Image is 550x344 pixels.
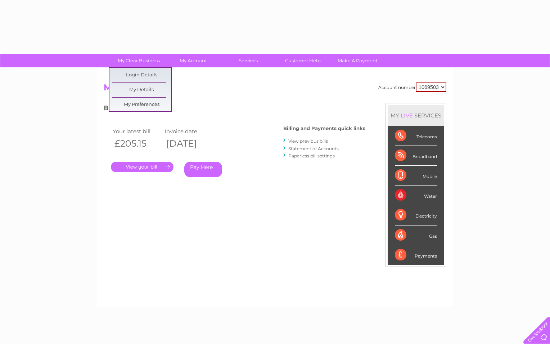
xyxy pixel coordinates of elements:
[399,112,414,119] div: LIVE
[395,166,437,186] div: Mobile
[112,68,171,82] a: Login Details
[111,136,163,151] th: £205.15
[395,245,437,265] div: Payments
[164,54,223,67] a: My Account
[163,136,215,151] th: [DATE]
[104,103,365,116] h3: Bills and Payments
[163,126,215,136] td: Invoice date
[109,54,168,67] a: My Clear Business
[395,205,437,225] div: Electricity
[283,126,365,131] h4: Billing and Payments quick links
[388,105,444,126] div: MY SERVICES
[378,82,446,92] div: Account number
[112,83,171,97] a: My Details
[288,146,339,151] a: Statement of Accounts
[112,98,171,112] a: My Preferences
[288,153,335,158] a: Paperless bill settings
[328,54,387,67] a: Make A Payment
[395,225,437,245] div: Gas
[111,126,163,136] td: Your latest bill
[218,54,278,67] a: Services
[395,186,437,205] div: Water
[104,82,446,96] h2: My Account
[111,162,173,172] a: .
[273,54,333,67] a: Customer Help
[395,146,437,166] div: Broadband
[184,162,222,177] a: Pay Here
[288,138,328,144] a: View previous bills
[395,126,437,146] div: Telecoms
